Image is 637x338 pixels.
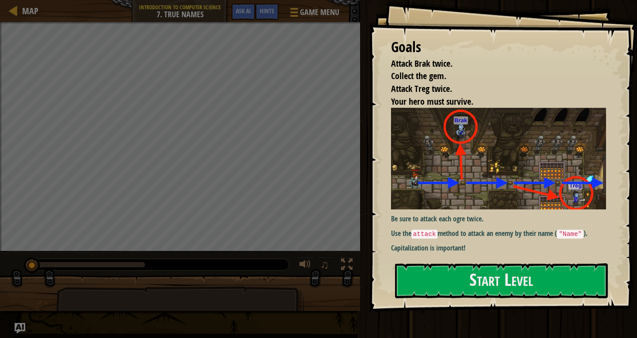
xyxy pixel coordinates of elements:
button: Adjust volume [296,257,314,275]
button: ♫ [318,257,334,275]
span: ♫ [320,258,329,271]
span: Ask AI [236,7,251,15]
li: Attack Treg twice. [380,83,604,95]
p: Capitalization is important! [391,243,613,253]
p: Be sure to attack each ogre twice. [391,214,613,224]
span: Collect the gem. [391,70,446,82]
div: Goals [391,37,606,57]
button: Ask AI [15,323,25,334]
img: True names [391,108,613,209]
span: Attack Brak twice. [391,57,453,69]
button: Toggle fullscreen [338,257,356,275]
span: Map [22,5,38,17]
span: Attack Treg twice. [391,83,452,95]
li: Your hero must survive. [380,95,604,108]
span: Your hero must survive. [391,95,473,107]
p: Use the method to attack an enemy by their name ( ). [391,228,613,239]
span: Game Menu [300,7,339,18]
code: attack [411,230,438,239]
li: Collect the gem. [380,70,604,83]
a: Map [18,5,38,17]
button: Ask AI [231,4,255,20]
li: Attack Brak twice. [380,57,604,70]
button: Game Menu [283,4,345,24]
code: "Name" [557,230,583,239]
button: Start Level [395,263,608,298]
span: Hints [260,7,274,15]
